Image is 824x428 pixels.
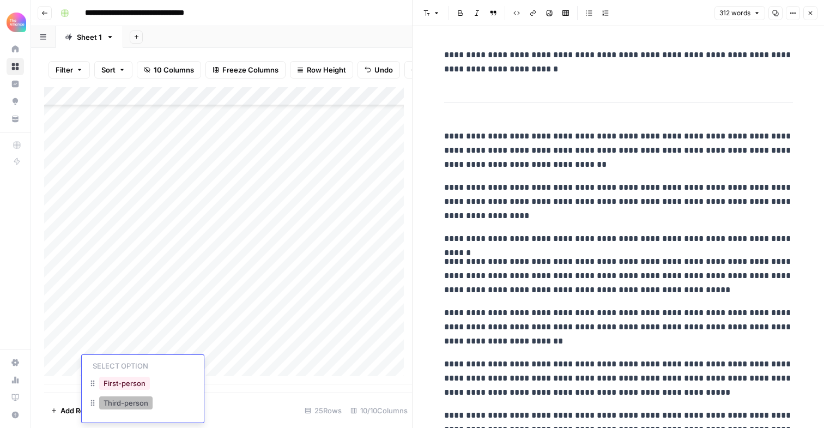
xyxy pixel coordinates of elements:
div: 25 Rows [300,402,346,419]
span: 312 words [719,8,750,18]
a: Your Data [7,110,24,128]
img: Alliance Logo [7,13,26,32]
button: Sort [94,61,132,79]
span: Freeze Columns [222,64,278,75]
a: Usage [7,371,24,389]
button: Third-person [99,396,153,409]
button: Add Row [44,402,97,419]
button: First-person [99,377,150,390]
a: Opportunities [7,93,24,110]
a: Sheet 1 [56,26,123,48]
a: Insights [7,75,24,93]
button: Freeze Columns [205,61,286,79]
button: 10 Columns [137,61,201,79]
span: Add Row [60,405,90,416]
a: Learning Hub [7,389,24,406]
button: Filter [49,61,90,79]
span: Undo [374,64,393,75]
div: Third-person [88,394,197,414]
button: Workspace: Alliance [7,9,24,36]
span: Sort [101,64,116,75]
a: Home [7,40,24,58]
a: Settings [7,354,24,371]
button: Row Height [290,61,353,79]
span: 10 Columns [154,64,194,75]
button: Undo [358,61,400,79]
p: Select option [88,358,153,371]
div: Sheet 1 [77,32,102,43]
a: Browse [7,58,24,75]
button: 312 words [714,6,765,20]
span: Filter [56,64,73,75]
div: First-person [88,375,197,394]
span: Row Height [307,64,346,75]
button: Help + Support [7,406,24,424]
div: 10/10 Columns [346,402,412,419]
